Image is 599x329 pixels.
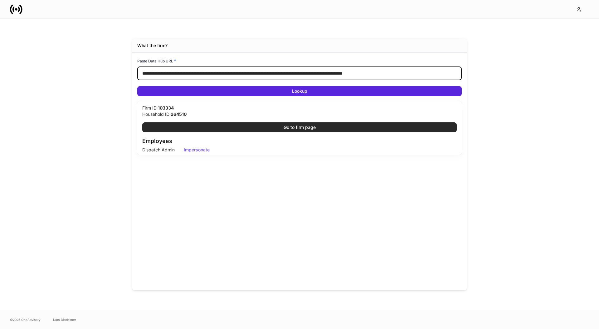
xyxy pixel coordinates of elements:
button: Lookup [137,86,462,96]
b: 264510 [171,111,187,117]
button: Go to firm page [142,122,457,132]
h6: Paste Data Hub URL [137,58,176,64]
p: Household ID: [142,111,457,117]
div: Impersonate [184,148,210,152]
p: Dispatch Admin [142,147,175,153]
h4: Employees [142,137,457,145]
div: Lookup [292,89,307,93]
a: Data Disclaimer [53,317,76,322]
span: © 2025 OneAdvisory [10,317,41,322]
p: Firm ID: [142,105,457,111]
div: Go to firm page [284,125,316,130]
button: Impersonate [180,145,214,155]
div: What the firm? [137,42,168,49]
b: 103334 [158,105,174,110]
